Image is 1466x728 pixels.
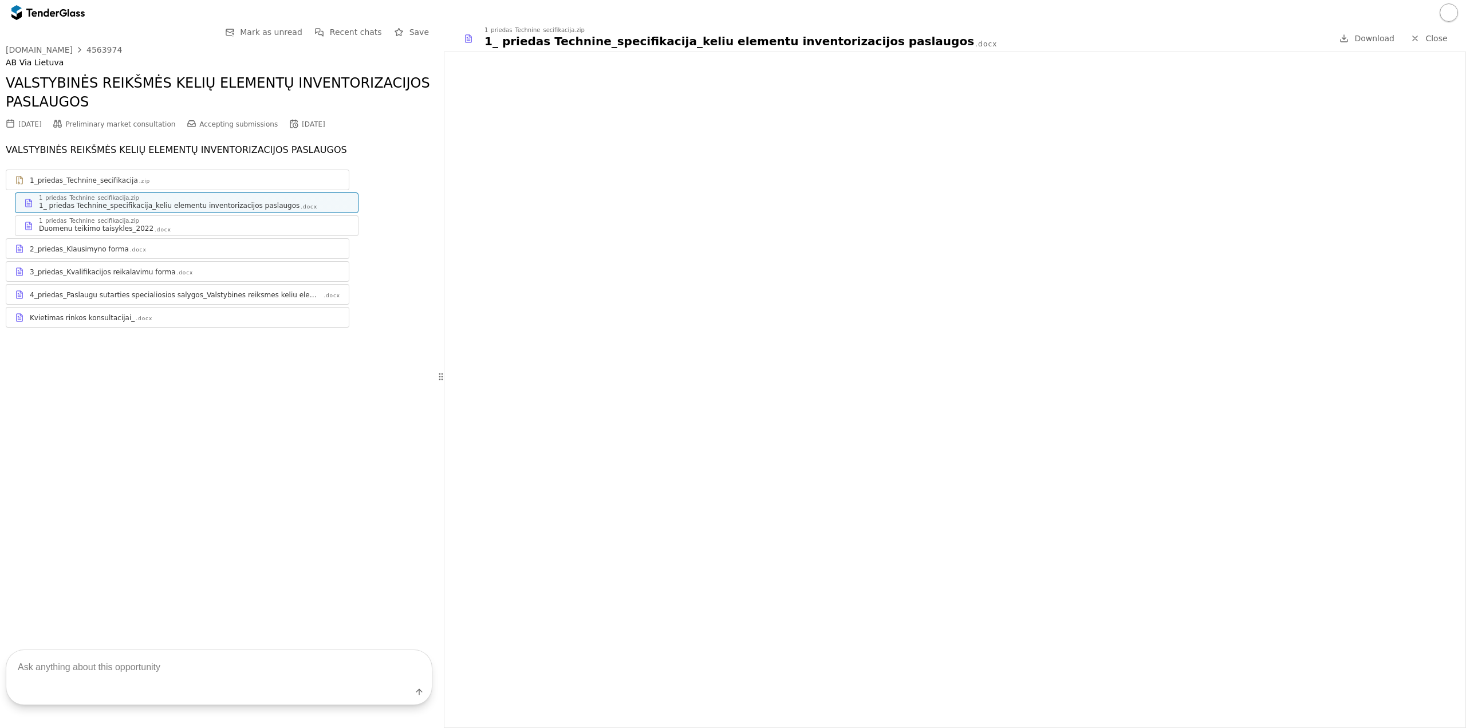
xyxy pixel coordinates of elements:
button: Mark as unread [222,25,306,40]
a: Download [1336,32,1398,46]
button: Recent chats [312,25,385,40]
div: .docx [301,203,317,211]
a: 1_priedas_Technine_secifikacija.zip [6,170,349,190]
div: .docx [136,315,152,322]
div: [DOMAIN_NAME] [6,46,73,54]
p: VALSTYBINĖS REIKŠMĖS KELIŲ ELEMENTŲ INVENTORIZACIJOS PASLAUGOS [6,142,432,158]
a: 3_priedas_Kvalifikacijos reikalavimu forma.docx [6,261,349,282]
h2: VALSTYBINĖS REIKŠMĖS KELIŲ ELEMENTŲ INVENTORIZACIJOS PASLAUGOS [6,74,432,112]
div: .docx [155,226,171,234]
button: Save [391,25,432,40]
div: 1_priedas_Technine_secifikacija.zip [39,195,139,201]
span: Close [1425,34,1447,43]
div: 2_priedas_Klausimyno forma [30,245,129,254]
a: 1_priedas_Technine_secifikacija.zipDuomenu teikimo taisykles_2022.docx [15,215,358,236]
div: 1_ priedas Technine_specifikacija_keliu elementu inventorizacijos paslaugos [39,201,299,210]
div: .zip [139,178,150,185]
div: 4_priedas_Paslaugu sutarties specialiosios salygos_Valstybines reiksmes keliu elementu inventoriz... [30,290,322,300]
a: 1_priedas_Technine_secifikacija.zip1_ priedas Technine_specifikacija_keliu elementu inventorizaci... [15,192,358,213]
div: [DATE] [302,120,325,128]
div: .docx [130,246,147,254]
div: 4563974 [86,46,122,54]
span: Accepting submissions [199,120,278,128]
div: .docx [975,40,997,49]
a: 4_priedas_Paslaugu sutarties specialiosios salygos_Valstybines reiksmes keliu elementu inventoriz... [6,284,349,305]
div: 1_ priedas Technine_specifikacija_keliu elementu inventorizacijos paslaugos [484,33,974,49]
div: Kvietimas rinkos konsultacijai_ [30,313,135,322]
div: 1_priedas_Technine_secifikacija [30,176,138,185]
a: Kvietimas rinkos konsultacijai_.docx [6,307,349,328]
div: AB Via Lietuva [6,58,432,68]
span: Mark as unread [240,27,302,37]
div: .docx [176,269,193,277]
span: Preliminary market consultation [66,120,176,128]
span: Recent chats [330,27,382,37]
div: .docx [324,292,340,300]
a: Close [1404,32,1455,46]
span: Download [1354,34,1394,43]
div: Duomenu teikimo taisykles_2022 [39,224,153,233]
div: [DATE] [18,120,42,128]
a: [DOMAIN_NAME]4563974 [6,45,122,54]
div: 3_priedas_Kvalifikacijos reikalavimu forma [30,267,175,277]
div: 1_priedas_Technine_secifikacija.zip [39,218,139,224]
a: 2_priedas_Klausimyno forma.docx [6,238,349,259]
div: 1_priedas_Technine_secifikacija.zip [484,27,585,33]
span: Save [409,27,429,37]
